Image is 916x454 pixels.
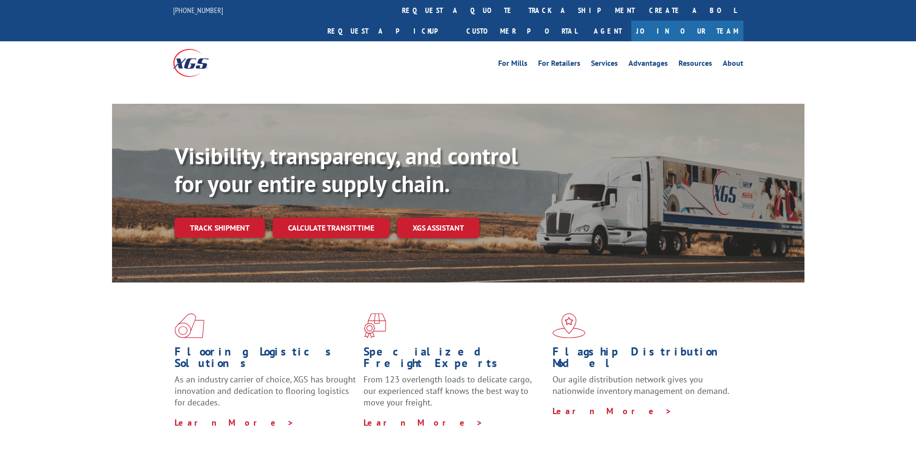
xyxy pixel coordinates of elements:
p: From 123 overlength loads to delicate cargo, our experienced staff knows the best way to move you... [364,374,545,417]
a: [PHONE_NUMBER] [173,5,223,15]
a: Advantages [628,60,668,70]
a: Join Our Team [631,21,743,41]
a: Learn More > [175,417,294,428]
a: Resources [678,60,712,70]
a: Track shipment [175,218,265,238]
a: Learn More > [364,417,483,428]
a: XGS ASSISTANT [397,218,479,238]
a: Calculate transit time [273,218,389,238]
a: For Mills [498,60,527,70]
h1: Flooring Logistics Solutions [175,346,356,374]
img: xgs-icon-flagship-distribution-model-red [552,313,586,338]
span: Our agile distribution network gives you nationwide inventory management on demand. [552,374,729,396]
a: For Retailers [538,60,580,70]
img: xgs-icon-focused-on-flooring-red [364,313,386,338]
h1: Specialized Freight Experts [364,346,545,374]
h1: Flagship Distribution Model [552,346,734,374]
a: About [723,60,743,70]
a: Services [591,60,618,70]
b: Visibility, transparency, and control for your entire supply chain. [175,141,518,198]
a: Customer Portal [459,21,584,41]
img: xgs-icon-total-supply-chain-intelligence-red [175,313,204,338]
span: As an industry carrier of choice, XGS has brought innovation and dedication to flooring logistics... [175,374,356,408]
a: Learn More > [552,405,672,417]
a: Agent [584,21,631,41]
a: Request a pickup [320,21,459,41]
